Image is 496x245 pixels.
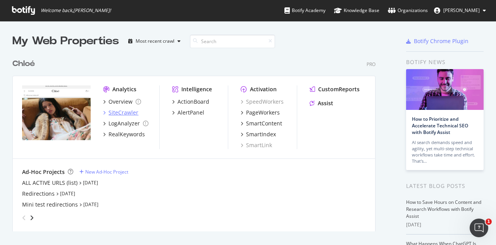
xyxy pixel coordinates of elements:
[60,190,75,197] a: [DATE]
[12,58,38,70] a: Chloé
[29,214,34,222] div: angle-right
[406,37,468,45] a: Botify Chrome Plugin
[79,169,128,175] a: New Ad-Hoc Project
[12,49,382,231] div: grid
[108,130,145,138] div: RealKeywords
[412,116,468,136] a: How to Prioritize and Accelerate Technical SEO with Botify Assist
[388,7,428,14] div: Organizations
[83,201,98,208] a: [DATE]
[318,99,333,107] div: Assist
[367,61,375,68] div: Pro
[108,109,138,116] div: SiteCrawler
[428,4,492,17] button: [PERSON_NAME]
[250,85,277,93] div: Activation
[103,98,141,106] a: Overview
[406,221,484,228] div: [DATE]
[406,182,484,190] div: Latest Blog Posts
[241,120,282,127] a: SmartContent
[181,85,212,93] div: Intelligence
[190,35,275,48] input: Search
[246,109,280,116] div: PageWorkers
[108,120,140,127] div: LogAnalyzer
[241,109,280,116] a: PageWorkers
[103,130,145,138] a: RealKeywords
[112,85,136,93] div: Analytics
[108,98,133,106] div: Overview
[406,58,484,66] div: Botify news
[318,85,360,93] div: CustomReports
[470,219,488,237] iframe: Intercom live chat
[177,98,209,106] div: ActionBoard
[334,7,379,14] div: Knowledge Base
[22,85,91,141] img: www.chloe.com
[22,190,55,198] a: Redirections
[310,85,360,93] a: CustomReports
[136,39,174,43] div: Most recent crawl
[486,219,492,225] span: 1
[125,35,184,47] button: Most recent crawl
[406,69,484,110] img: How to Prioritize and Accelerate Technical SEO with Botify Assist
[103,120,148,127] a: LogAnalyzer
[172,98,209,106] a: ActionBoard
[246,120,282,127] div: SmartContent
[412,139,478,164] div: AI search demands speed and agility, yet multi-step technical workflows take time and effort. Tha...
[406,199,481,219] a: How to Save Hours on Content and Research Workflows with Botify Assist
[241,141,272,149] a: SmartLink
[310,99,333,107] a: Assist
[172,109,204,116] a: AlertPanel
[443,7,480,14] span: Victor GASC
[19,212,29,224] div: angle-left
[414,37,468,45] div: Botify Chrome Plugin
[177,109,204,116] div: AlertPanel
[83,179,98,186] a: [DATE]
[12,58,35,70] div: Chloé
[22,179,77,187] a: ALL ACTIVE URLS (list)
[241,98,284,106] a: SpeedWorkers
[103,109,138,116] a: SiteCrawler
[22,168,65,176] div: Ad-Hoc Projects
[22,201,78,209] a: Mini test redirections
[85,169,128,175] div: New Ad-Hoc Project
[41,7,111,14] span: Welcome back, [PERSON_NAME] !
[241,130,276,138] a: SmartIndex
[284,7,325,14] div: Botify Academy
[246,130,276,138] div: SmartIndex
[12,33,119,49] div: My Web Properties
